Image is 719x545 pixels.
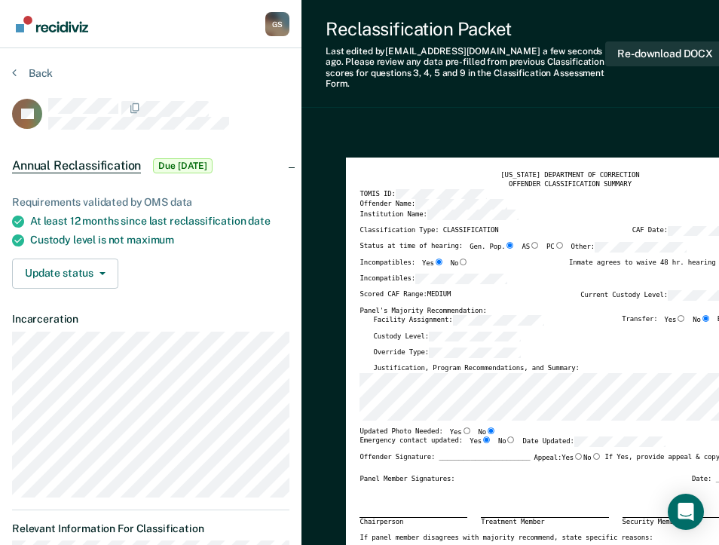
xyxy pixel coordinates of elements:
[429,332,521,342] input: Custody Level:
[359,199,506,210] label: Offender Name:
[458,259,468,265] input: No
[373,348,520,358] label: Override Type:
[574,436,666,447] input: Date Updated:
[12,313,289,326] dt: Incarceration
[530,242,540,249] input: AS
[574,453,583,460] input: Yes
[470,436,491,447] label: Yes
[498,436,516,447] label: No
[522,242,540,253] label: AS
[422,259,444,268] label: Yes
[373,332,520,342] label: Custody Level:
[434,259,444,265] input: Yes
[486,427,496,434] input: No
[592,453,601,460] input: No
[265,12,289,36] button: Profile dropdown button
[450,427,472,437] label: Yes
[359,290,451,301] label: Scored CAF Range: MEDIUM
[546,242,564,253] label: PC
[127,234,174,246] span: maximum
[482,436,491,443] input: Yes
[30,234,289,246] div: Custody level is not
[359,259,468,274] div: Incompatibles:
[676,315,686,322] input: Yes
[153,158,213,173] span: Due [DATE]
[326,18,605,40] div: Reclassification Packet
[505,242,515,249] input: Gen. Pop.
[668,494,704,530] div: Open Intercom Messenger
[30,215,289,228] div: At least 12 months since last reclassification
[373,364,579,373] label: Justification, Program Recommendations, and Summary:
[265,12,289,36] div: G S
[555,242,564,249] input: PC
[415,274,507,284] input: Incompatibles:
[479,427,497,437] label: No
[522,436,665,447] label: Date Updated:
[326,46,605,90] div: Last edited by [EMAIL_ADDRESS][DOMAIN_NAME] . Please review any data pre-filled from previous Cla...
[462,427,472,434] input: Yes
[373,315,544,326] label: Facility Assignment:
[326,46,602,67] span: a few seconds ago
[12,66,53,80] button: Back
[534,453,601,469] label: Appeal:
[359,242,686,259] div: Status at time of hearing:
[359,475,454,484] div: Panel Member Signatures:
[701,315,711,322] input: No
[693,315,711,326] label: No
[665,315,687,326] label: Yes
[359,189,487,200] label: TOMIS ID:
[481,517,608,527] div: Treatment Member
[451,259,469,268] label: No
[359,210,519,220] label: Institution Name:
[248,215,270,227] span: date
[12,158,141,173] span: Annual Reclassification
[359,427,496,437] div: Updated Photo Needed:
[12,259,118,289] button: Update status
[359,534,653,543] label: If panel member disagrees with majority recommend, state specific reasons:
[561,453,583,463] label: Yes
[359,226,498,237] label: Classification Type: CLASSIFICATION
[429,348,521,358] input: Override Type:
[12,522,289,535] dt: Relevant Information For Classification
[453,315,545,326] input: Facility Assignment:
[359,436,665,453] div: Emergency contact updated:
[595,242,687,253] input: Other:
[12,196,289,209] div: Requirements validated by OMS data
[359,517,467,527] div: Chairperson
[359,274,506,284] label: Incompatibles:
[16,16,88,32] img: Recidiviz
[583,453,601,463] label: No
[470,242,515,253] label: Gen. Pop.
[396,189,488,200] input: TOMIS ID:
[571,242,687,253] label: Other:
[415,199,507,210] input: Offender Name:
[506,436,516,443] input: No
[427,210,519,220] input: Institution Name:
